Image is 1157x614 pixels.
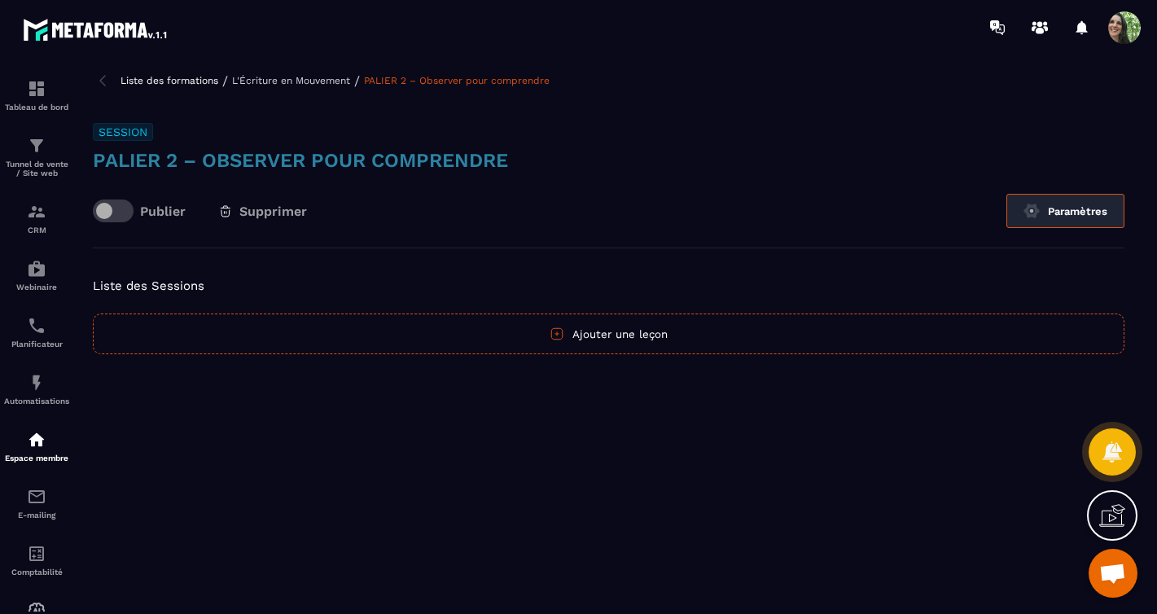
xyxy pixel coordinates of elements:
[4,247,69,304] a: automationsautomationsWebinaire
[93,147,1124,173] h3: PALIER 2 – Observer pour comprendre
[4,124,69,190] a: formationformationTunnel de vente / Site web
[354,73,360,89] span: /
[27,430,46,450] img: automations
[364,75,550,86] a: PALIER 2 – Observer pour comprendre
[4,67,69,124] a: formationformationTableau de bord
[93,274,1124,297] h5: Liste des Sessions
[1006,194,1124,228] button: Paramètres
[4,454,69,463] p: Espace membre
[4,160,69,178] p: Tunnel de vente / Site web
[4,103,69,112] p: Tableau de bord
[1089,549,1137,598] a: Ouvrir le chat
[239,204,307,219] span: Supprimer
[27,373,46,393] img: automations
[4,532,69,589] a: accountantaccountantComptabilité
[27,544,46,564] img: accountant
[4,397,69,406] p: Automatisations
[93,123,153,141] h6: Session
[4,511,69,520] p: E-mailing
[27,316,46,336] img: scheduler
[4,568,69,577] p: Comptabilité
[140,204,186,219] p: Publier
[27,259,46,278] img: automations
[93,71,112,90] img: arrow
[4,304,69,361] a: schedulerschedulerPlanificateur
[4,361,69,418] a: automationsautomationsAutomatisations
[27,202,46,221] img: formation
[121,75,218,86] a: Liste des formations
[1023,203,1040,219] img: setting
[93,314,1124,354] button: Ajouter une leçon
[222,73,228,89] span: /
[4,283,69,292] p: Webinaire
[27,136,46,156] img: formation
[4,340,69,349] p: Planificateur
[27,487,46,507] img: email
[218,204,233,219] img: trash
[4,475,69,532] a: emailemailE-mailing
[4,226,69,235] p: CRM
[23,15,169,44] img: logo
[4,418,69,475] a: automationsautomationsEspace membre
[27,79,46,99] img: formation
[232,75,350,86] a: L'Écriture en Mouvement
[4,190,69,247] a: formationformationCRM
